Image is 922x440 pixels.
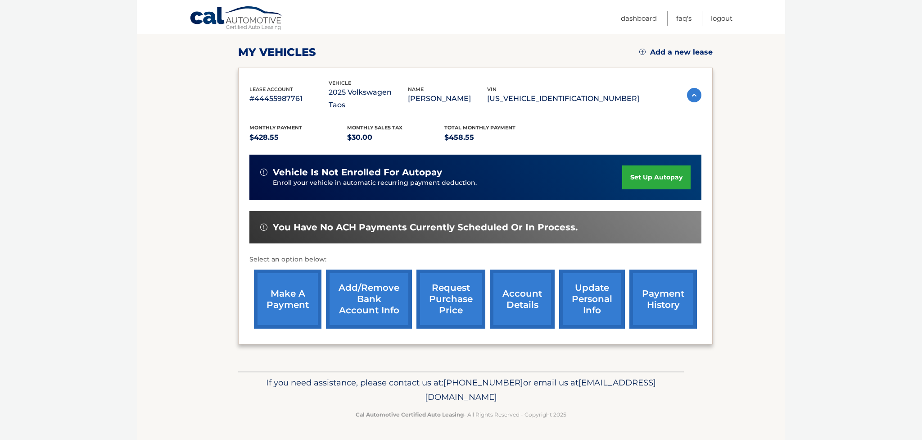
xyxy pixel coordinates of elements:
[687,88,701,102] img: accordion-active.svg
[425,377,656,402] span: [EMAIL_ADDRESS][DOMAIN_NAME]
[676,11,691,26] a: FAQ's
[190,6,284,32] a: Cal Automotive
[326,270,412,329] a: Add/Remove bank account info
[622,165,691,189] a: set up autopay
[329,80,351,86] span: vehicle
[711,11,732,26] a: Logout
[416,270,485,329] a: request purchase price
[487,86,497,92] span: vin
[629,270,697,329] a: payment history
[639,49,646,55] img: add.svg
[347,124,402,131] span: Monthly sales Tax
[444,131,542,144] p: $458.55
[249,92,329,105] p: #44455987761
[244,410,678,419] p: - All Rights Reserved - Copyright 2025
[443,377,523,388] span: [PHONE_NUMBER]
[639,48,713,57] a: Add a new lease
[260,224,267,231] img: alert-white.svg
[559,270,625,329] a: update personal info
[444,124,515,131] span: Total Monthly Payment
[260,169,267,176] img: alert-white.svg
[356,411,464,418] strong: Cal Automotive Certified Auto Leasing
[273,167,442,178] span: vehicle is not enrolled for autopay
[408,86,424,92] span: name
[347,131,445,144] p: $30.00
[238,46,316,59] h2: my vehicles
[487,92,639,105] p: [US_VEHICLE_IDENTIFICATION_NUMBER]
[273,222,578,233] span: You have no ACH payments currently scheduled or in process.
[249,124,302,131] span: Monthly Payment
[254,270,321,329] a: make a payment
[621,11,657,26] a: Dashboard
[244,376,678,404] p: If you need assistance, please contact us at: or email us at
[273,178,622,188] p: Enroll your vehicle in automatic recurring payment deduction.
[249,131,347,144] p: $428.55
[249,86,293,92] span: lease account
[490,270,555,329] a: account details
[329,86,408,111] p: 2025 Volkswagen Taos
[249,254,701,265] p: Select an option below:
[408,92,487,105] p: [PERSON_NAME]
